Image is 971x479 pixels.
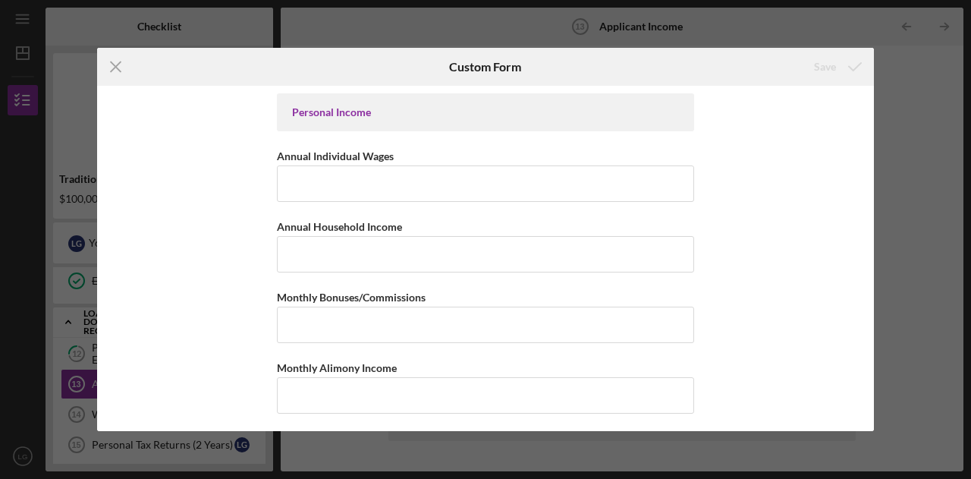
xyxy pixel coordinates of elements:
[277,291,426,304] label: Monthly Bonuses/Commissions
[277,361,397,374] label: Monthly Alimony Income
[292,106,679,118] div: Personal Income
[277,220,402,233] label: Annual Household Income
[814,52,836,82] div: Save
[799,52,874,82] button: Save
[449,60,521,74] h6: Custom Form
[277,150,394,162] label: Annual Individual Wages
